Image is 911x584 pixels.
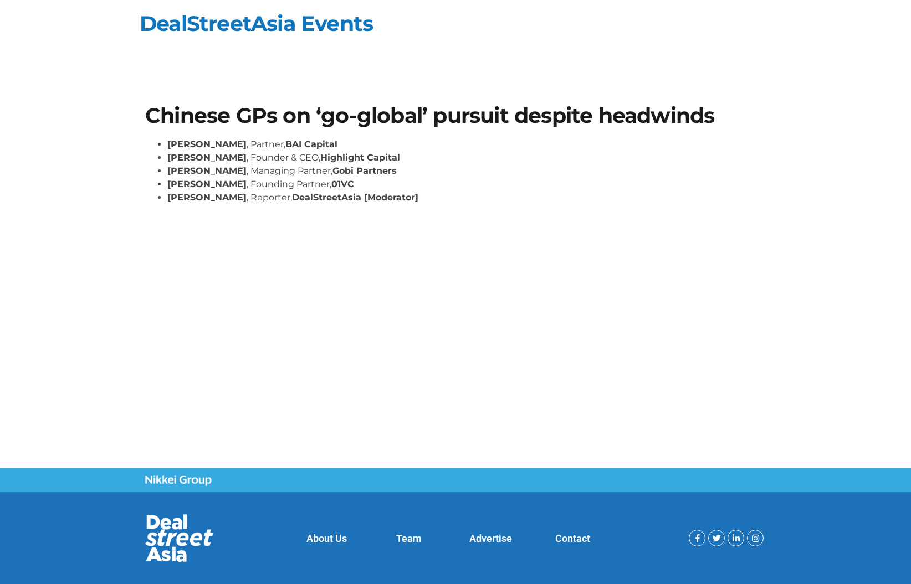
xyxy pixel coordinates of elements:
strong: DealStreetAsia [Moderator] [292,192,418,203]
a: DealStreetAsia Events [140,11,373,37]
li: , Reporter, [167,191,766,204]
strong: BAI Capital [285,139,337,149]
strong: [PERSON_NAME] [167,139,247,149]
strong: [PERSON_NAME] [167,179,247,189]
h1: Chinese GPs on ‘go-global’ pursuit despite headwinds [145,105,766,126]
li: , Managing Partner, [167,164,766,178]
li: , Partner, [167,138,766,151]
li: , Founding Partner, [167,178,766,191]
a: About Us [306,533,347,544]
strong: [PERSON_NAME] [167,192,247,203]
strong: [PERSON_NAME] [167,152,247,163]
img: Nikkei Group [145,475,212,486]
strong: Gobi Partners [332,166,397,176]
strong: 01VC [331,179,354,189]
strong: Highlight Capital [320,152,400,163]
a: Advertise [469,533,512,544]
li: , Founder & CEO, [167,151,766,164]
a: Contact [555,533,590,544]
a: Team [396,533,422,544]
strong: [PERSON_NAME] [167,166,247,176]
